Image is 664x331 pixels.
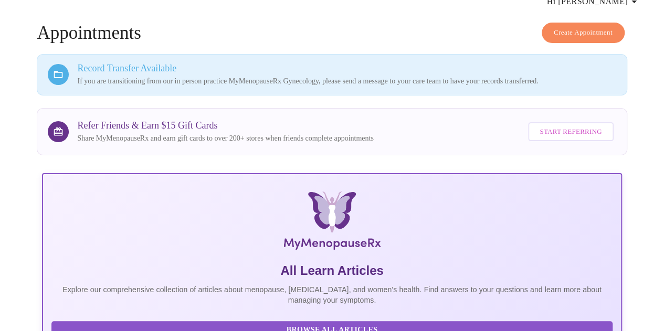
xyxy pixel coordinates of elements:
img: MyMenopauseRx Logo [139,191,525,254]
a: Start Referring [525,117,616,147]
button: Create Appointment [542,23,625,43]
h3: Record Transfer Available [77,63,616,74]
h3: Refer Friends & Earn $15 Gift Cards [77,120,373,131]
h5: All Learn Articles [51,262,612,279]
span: Start Referring [540,126,602,138]
h4: Appointments [37,23,627,44]
p: If you are transitioning from our in person practice MyMenopauseRx Gynecology, please send a mess... [77,76,616,87]
span: Create Appointment [554,27,613,39]
button: Start Referring [528,122,613,142]
p: Share MyMenopauseRx and earn gift cards to over 200+ stores when friends complete appointments [77,133,373,144]
p: Explore our comprehensive collection of articles about menopause, [MEDICAL_DATA], and women's hea... [51,284,612,305]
